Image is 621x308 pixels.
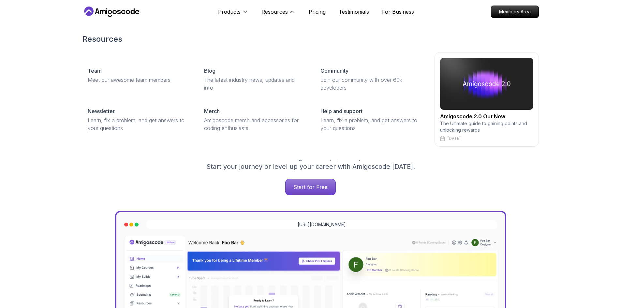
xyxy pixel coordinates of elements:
a: For Business [382,8,414,16]
img: amigoscode 2.0 [440,58,533,110]
a: Start for Free [285,179,336,195]
a: [URL][DOMAIN_NAME] [298,221,346,228]
p: Merch [204,107,220,115]
a: Members Area [491,6,539,18]
p: Newsletter [88,107,115,115]
p: Amigoscode merch and accessories for coding enthusiasts. [204,116,305,132]
p: Blog [204,67,215,75]
p: [DATE] [448,136,461,141]
p: Start for Free [286,179,335,195]
p: Get unlimited access to coding , , and . Start your journey or level up your career with Amigosco... [201,153,420,171]
a: Pricing [309,8,326,16]
a: TeamMeet our awesome team members [82,62,194,89]
p: Help and support [320,107,362,115]
a: CommunityJoin our community with over 60k developers [315,62,426,97]
p: Learn, fix a problem, and get answers to your questions [88,116,188,132]
a: amigoscode 2.0Amigoscode 2.0 Out NowThe Ultimate guide to gaining points and unlocking rewards[DATE] [435,52,539,147]
h2: Amigoscode 2.0 Out Now [440,112,533,120]
p: Products [218,8,241,16]
p: Community [320,67,348,75]
a: MerchAmigoscode merch and accessories for coding enthusiasts. [199,102,310,137]
p: Resources [261,8,288,16]
p: Team [88,67,102,75]
a: BlogThe latest industry news, updates and info [199,62,310,97]
button: Resources [261,8,296,21]
a: Help and supportLearn, fix a problem, and get answers to your questions [315,102,426,137]
p: The latest industry news, updates and info [204,76,305,92]
button: Products [218,8,248,21]
a: Testimonials [339,8,369,16]
p: Members Area [491,6,539,18]
p: Meet our awesome team members [88,76,188,84]
p: The Ultimate guide to gaining points and unlocking rewards [440,120,533,133]
a: NewsletterLearn, fix a problem, and get answers to your questions [82,102,194,137]
p: Join our community with over 60k developers [320,76,421,92]
p: Learn, fix a problem, and get answers to your questions [320,116,421,132]
h2: Resources [82,34,539,44]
